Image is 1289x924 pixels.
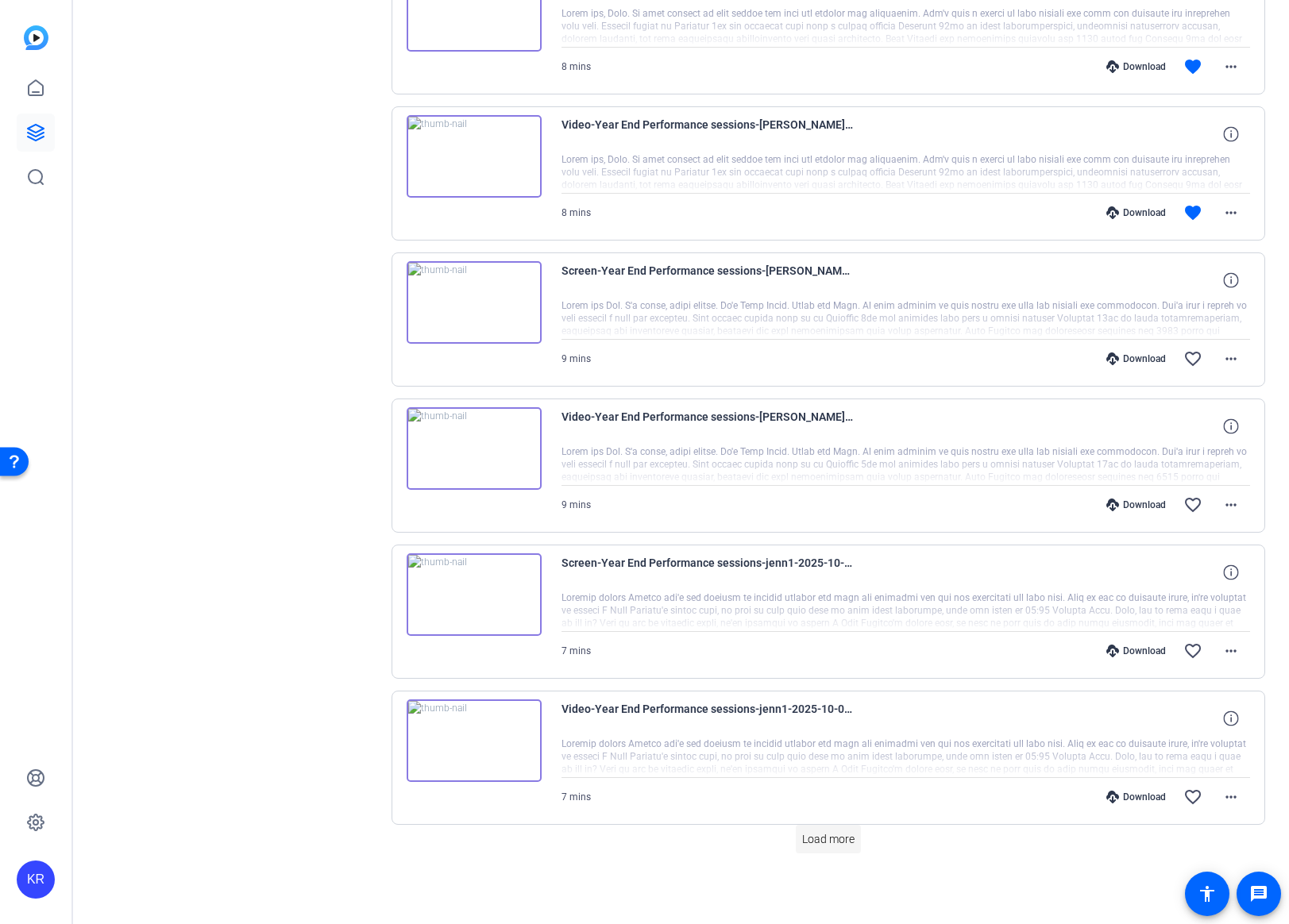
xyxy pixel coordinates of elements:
span: Load more [802,831,855,848]
img: thumb-nail [407,115,542,198]
img: thumb-nail [407,261,542,344]
mat-icon: favorite [1183,203,1202,222]
img: thumb-nail [407,699,542,782]
mat-icon: more_horiz [1221,495,1241,514]
div: KR [17,860,55,899]
mat-icon: favorite_border [1183,787,1202,807]
span: 7 mins [562,791,591,803]
span: Video-Year End Performance sessions-jenn1-2025-10-08-04-05-10-721-1 [562,699,855,737]
span: Video-Year End Performance sessions-[PERSON_NAME]-2025-10-07-15-28-11-503-0 [562,407,855,445]
span: 8 mins [562,207,591,218]
mat-icon: message [1249,884,1268,903]
mat-icon: favorite_border [1183,349,1202,368]
mat-icon: more_horiz [1221,641,1241,660]
div: Download [1098,352,1174,365]
mat-icon: more_horiz [1221,349,1241,368]
mat-icon: favorite_border [1183,495,1202,514]
mat-icon: favorite_border [1183,641,1202,660]
mat-icon: more_horiz [1221,203,1241,222]
span: 9 mins [562,499,591,510]
div: Download [1098,791,1174,803]
span: 9 mins [562,353,591,364]
div: Download [1098,206,1174,219]
img: thumb-nail [407,553,542,636]
button: Load more [796,825,861,853]
span: 7 mins [562,645,591,656]
span: Screen-Year End Performance sessions-jenn1-2025-10-08-04-05-10-721-1 [562,553,855,591]
mat-icon: favorite [1183,57,1202,76]
div: Download [1098,60,1174,73]
mat-icon: accessibility [1198,884,1217,903]
div: Download [1098,645,1174,657]
img: thumb-nail [407,407,542,490]
span: 8 mins [562,61,591,72]
div: Download [1098,499,1174,511]
img: blue-gradient.svg [24,25,48,50]
mat-icon: more_horiz [1221,57,1241,76]
span: Screen-Year End Performance sessions-[PERSON_NAME]-2025-10-07-15-28-11-503-0 [562,261,855,299]
mat-icon: more_horiz [1221,787,1241,807]
span: Video-Year End Performance sessions-[PERSON_NAME]-2025-10-07-15-39-58-675-0 [562,115,855,153]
